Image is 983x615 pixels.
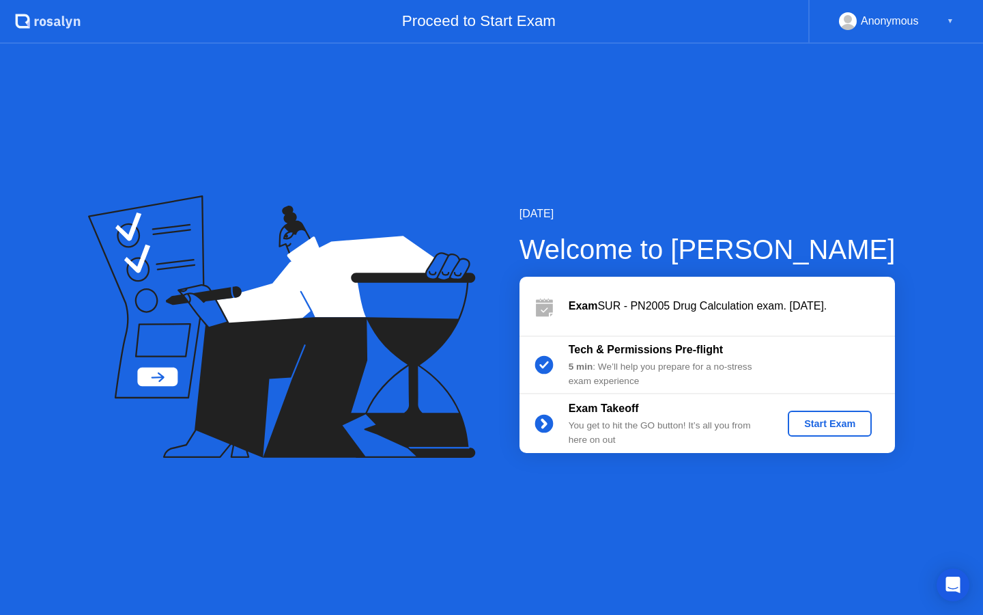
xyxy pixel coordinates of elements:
div: [DATE] [519,206,896,222]
b: 5 min [569,361,593,372]
b: Exam Takeoff [569,402,639,414]
b: Tech & Permissions Pre-flight [569,344,723,355]
div: Welcome to [PERSON_NAME] [519,229,896,270]
div: Anonymous [861,12,919,30]
div: : We’ll help you prepare for a no-stress exam experience [569,360,765,388]
div: Start Exam [793,418,866,429]
button: Start Exam [788,411,872,437]
div: SUR - PN2005 Drug Calculation exam. [DATE]. [569,298,895,314]
div: ▼ [947,12,954,30]
div: You get to hit the GO button! It’s all you from here on out [569,419,765,447]
b: Exam [569,300,598,312]
div: Open Intercom Messenger [937,569,969,601]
